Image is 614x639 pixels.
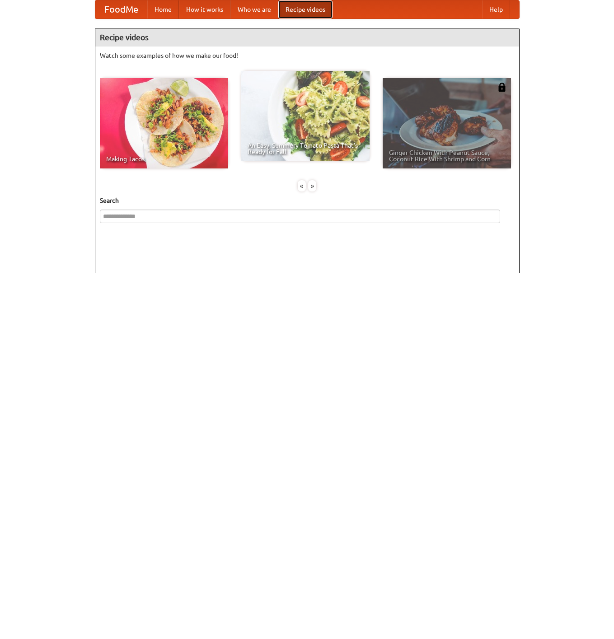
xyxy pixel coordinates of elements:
a: Recipe videos [278,0,333,19]
a: Making Tacos [100,78,228,168]
h4: Recipe videos [95,28,519,47]
span: Making Tacos [106,156,222,162]
a: An Easy, Summery Tomato Pasta That's Ready for Fall [241,71,370,161]
div: « [298,180,306,191]
div: » [308,180,316,191]
a: Who we are [230,0,278,19]
p: Watch some examples of how we make our food! [100,51,515,60]
span: An Easy, Summery Tomato Pasta That's Ready for Fall [248,142,363,155]
h5: Search [100,196,515,205]
a: FoodMe [95,0,147,19]
a: How it works [179,0,230,19]
a: Help [482,0,510,19]
img: 483408.png [497,83,506,92]
a: Home [147,0,179,19]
